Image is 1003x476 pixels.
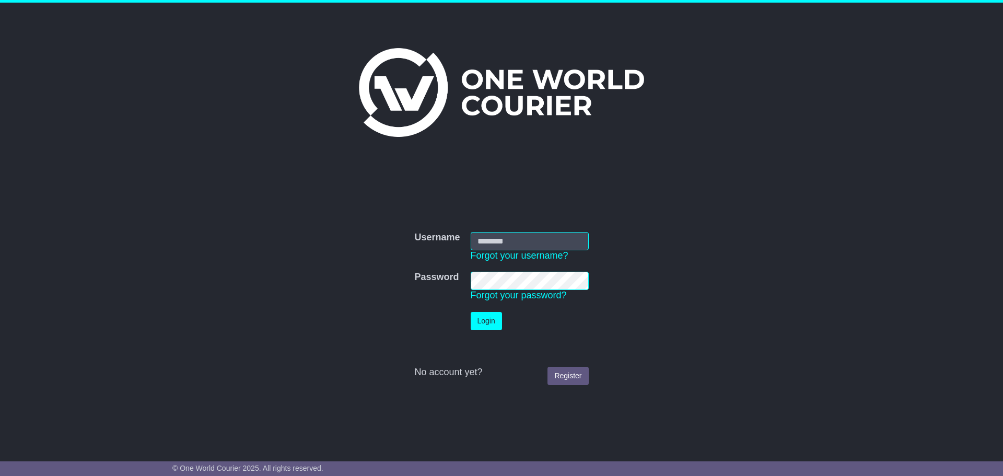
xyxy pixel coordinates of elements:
img: One World [359,48,644,137]
span: © One World Courier 2025. All rights reserved. [172,464,323,472]
a: Forgot your username? [471,250,568,261]
label: Password [414,272,459,283]
label: Username [414,232,460,243]
div: No account yet? [414,367,588,378]
a: Forgot your password? [471,290,567,300]
a: Register [547,367,588,385]
button: Login [471,312,502,330]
